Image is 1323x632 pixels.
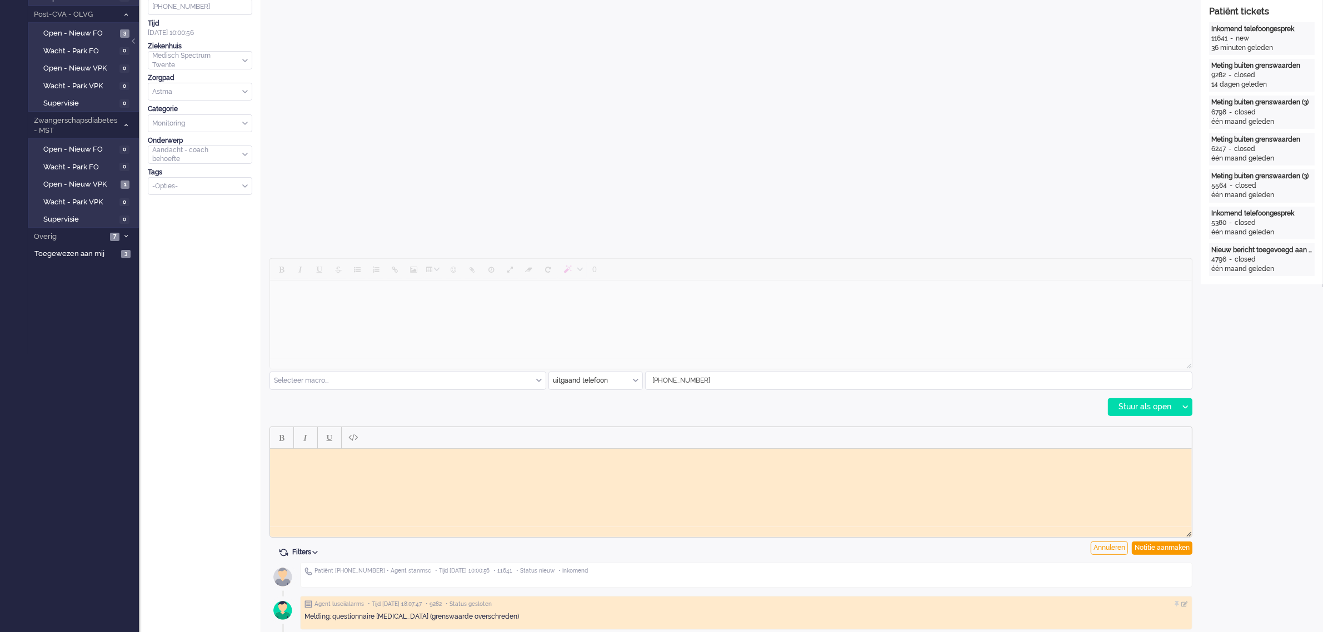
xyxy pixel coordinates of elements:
a: Open - Nieuw VPK 1 [32,178,138,190]
div: Patiënt tickets [1209,6,1315,18]
span: • Tijd [DATE] 18:07:47 [368,600,422,608]
div: Inkomend telefoongesprek [1211,24,1312,34]
div: Tijd [148,19,252,28]
div: closed [1235,255,1256,264]
div: - [1226,108,1235,117]
span: Toegewezen aan mij [34,249,118,259]
span: 0 [119,163,129,171]
span: Post-CVA - OLVG [32,9,118,20]
div: Melding: questionnaire [MEDICAL_DATA] (grenswaarde overschreden) [304,612,1188,621]
div: Zorgpad [148,73,252,83]
span: Wacht - Park FO [43,46,117,57]
div: Resize [1182,527,1192,537]
div: 11641 [1211,34,1227,43]
div: - [1226,71,1234,80]
span: Patiënt [PHONE_NUMBER] • Agent stanmsc [314,567,431,575]
iframe: Rich Text Area [270,449,1192,527]
img: ic_telephone_grey.svg [304,567,312,575]
span: • inkomend [558,567,588,575]
div: closed [1235,181,1256,190]
span: Open - Nieuw FO [43,144,117,155]
a: Open - Nieuw FO 3 [32,27,138,39]
div: 6247 [1211,144,1226,154]
div: closed [1234,71,1255,80]
div: closed [1234,144,1255,154]
a: Toegewezen aan mij 3 [32,247,139,259]
a: Open - Nieuw FO 0 [32,143,138,155]
div: één maand geleden [1211,264,1312,274]
span: Open - Nieuw VPK [43,179,118,190]
div: - [1226,144,1234,154]
div: Meting buiten grenswaarden [1211,61,1312,71]
div: Meting buiten grenswaarden (3) [1211,98,1312,107]
span: • 11641 [493,567,512,575]
a: Supervisie 0 [32,213,138,225]
div: Meting buiten grenswaarden [1211,135,1312,144]
span: • Tijd [DATE] 10:00:56 [435,567,490,575]
div: - [1227,181,1235,190]
span: 7 [110,233,119,241]
span: Wacht - Park FO [43,162,117,173]
button: Paste plain text [344,428,363,447]
button: Bold [272,428,291,447]
span: • Status nieuw [516,567,555,575]
div: Ziekenhuis [148,42,252,51]
input: +31612345678 [646,372,1192,389]
body: Rich Text Area. Press ALT-0 for help. [4,4,917,24]
div: Onderwerp [148,136,252,146]
div: Tags [148,168,252,177]
span: Agent lusciialarms [314,600,364,608]
span: 0 [119,82,129,91]
span: Overig [32,232,107,242]
div: Inkomend telefoongesprek [1211,209,1312,218]
div: new [1236,34,1249,43]
div: Nieuw bericht toegevoegd aan gesprek [1211,245,1312,255]
div: 9282 [1211,71,1226,80]
span: Zwangerschapsdiabetes - MST [32,116,118,136]
span: Wacht - Park VPK [43,197,117,208]
a: Wacht - Park FO 0 [32,44,138,57]
a: Wacht - Park FO 0 [32,160,138,173]
div: 36 minuten geleden [1211,43,1312,53]
div: Categorie [148,104,252,114]
div: [DATE] 10:00:56 [148,19,252,38]
div: 4796 [1211,255,1226,264]
div: Meting buiten grenswaarden (3) [1211,172,1312,181]
span: 0 [119,64,129,73]
div: 14 dagen geleden [1211,80,1312,89]
div: - [1226,218,1235,228]
div: 6798 [1211,108,1226,117]
span: Supervisie [43,214,117,225]
span: Supervisie [43,98,117,109]
span: 3 [120,29,129,38]
div: Notitie aanmaken [1132,541,1192,555]
a: Wacht - Park VPK 0 [32,79,138,92]
span: 0 [119,146,129,154]
div: één maand geleden [1211,228,1312,237]
div: closed [1235,108,1256,117]
span: Open - Nieuw VPK [43,63,117,74]
span: 0 [119,198,129,207]
div: Annuleren [1091,541,1128,555]
img: avatar [269,596,297,624]
span: 0 [119,215,129,224]
img: avatar [269,563,297,591]
span: 1 [121,180,129,189]
span: Open - Nieuw FO [43,28,117,39]
div: Stuur als open [1109,399,1178,415]
div: 5380 [1211,218,1226,228]
a: Supervisie 0 [32,97,138,109]
div: 5564 [1211,181,1227,190]
div: Select Tags [148,177,252,195]
a: Wacht - Park VPK 0 [32,195,138,208]
img: ic_note_grey.svg [304,600,312,608]
span: • 9282 [426,600,442,608]
button: Italic [296,428,315,447]
span: 0 [119,99,129,108]
div: - [1227,34,1236,43]
span: Filters [292,548,322,556]
div: één maand geleden [1211,154,1312,163]
button: Underline [320,428,339,447]
span: 3 [121,250,131,258]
